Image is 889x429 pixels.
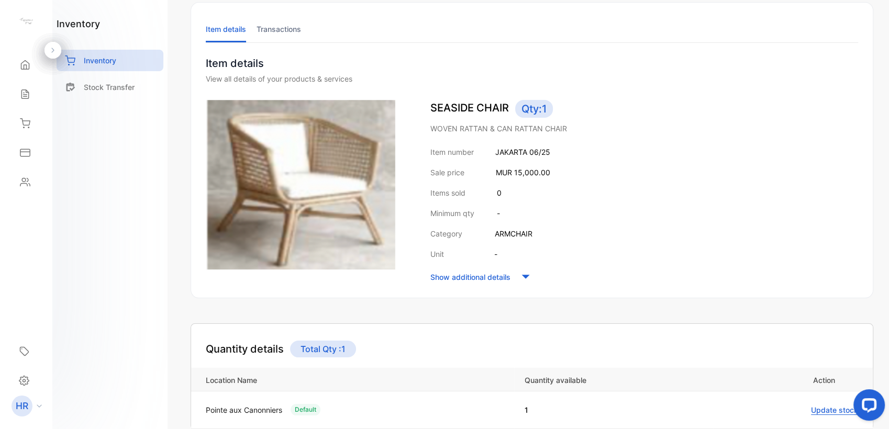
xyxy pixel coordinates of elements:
p: Stock Transfer [84,82,135,93]
div: View all details of your products & services [206,73,858,84]
li: Item details [206,16,246,42]
h4: Quantity details [206,341,284,357]
p: Inventory [84,55,116,66]
p: ARMCHAIR [495,228,532,239]
p: Show additional details [430,272,510,283]
p: Items sold [430,187,465,198]
span: MUR 15,000.00 [496,168,550,177]
div: Default [291,404,320,415]
img: logo [18,14,34,29]
h1: inventory [57,17,100,31]
img: item [206,100,395,270]
p: Category [430,228,462,239]
p: 0 [497,187,502,198]
p: Action [718,373,835,386]
p: Sale price [430,167,464,178]
p: JAKARTA 06/25 [495,146,550,157]
p: Item details [206,55,858,71]
a: Stock Transfer [57,76,163,98]
p: Quantity available [525,373,703,386]
p: Unit [430,249,444,259]
span: Qty: 1 [515,100,553,118]
p: Pointe aux Canonniers [206,404,282,415]
a: Inventory [57,50,163,71]
p: Item number [430,146,474,157]
p: Total Qty : 1 [290,341,356,357]
p: Minimum qty [430,208,474,219]
p: HR [16,399,28,413]
p: - [494,249,497,259]
span: Update stock [811,405,858,415]
li: Transactions [257,16,301,42]
p: SEASIDE CHAIR [430,100,858,118]
p: Location Name [206,373,514,386]
p: - [497,208,500,219]
iframe: LiveChat chat widget [845,385,889,429]
p: WOVEN RATTAN & CAN RATTAN CHAIR [430,123,858,134]
p: 1 [525,404,703,415]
